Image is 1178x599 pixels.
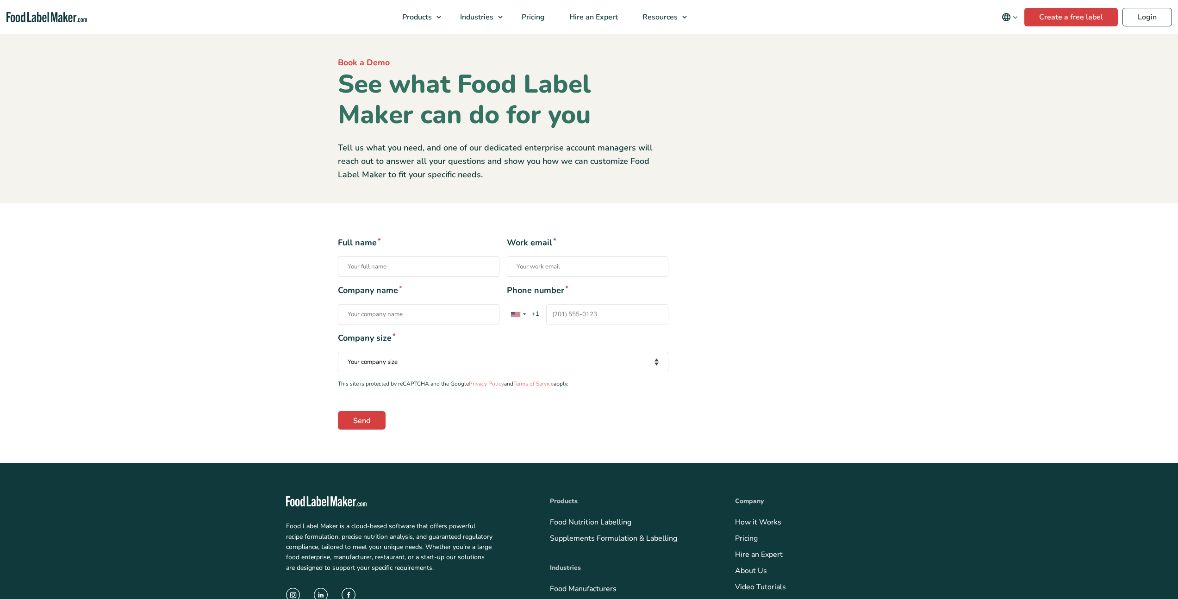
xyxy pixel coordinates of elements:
[550,533,677,543] a: Supplements Formulation & Labelling
[1122,8,1172,26] a: Login
[338,256,499,277] input: Full name*
[735,582,786,592] a: Video Tutorials
[286,496,367,507] img: Food Label Maker - white
[338,57,390,68] span: Book a Demo
[513,380,554,387] a: Terms of Service
[507,284,668,297] span: Phone number
[735,496,892,506] p: Company
[735,517,781,527] a: How it Works
[6,12,87,23] a: Food Label Maker homepage
[735,549,783,560] a: Hire an Expert
[735,566,767,576] a: About Us
[338,284,499,297] span: Company name
[399,12,433,22] span: Products
[338,237,841,429] form: Contact form
[735,533,758,543] a: Pricing
[338,237,499,249] span: Full name
[995,8,1024,26] button: Change language
[528,310,544,319] span: +1
[1024,8,1118,26] a: Create a free label
[338,332,668,344] span: Company size
[567,12,619,22] span: Hire an Expert
[286,496,522,507] a: Food Label Maker homepage
[338,304,499,324] input: Company name*
[286,521,492,573] p: Food Label Maker is a cloud-based software that offers powerful recipe formulation, precise nutri...
[519,12,546,22] span: Pricing
[507,237,668,249] span: Work email
[507,305,529,324] div: United States: +1
[507,256,668,277] input: Work email*
[469,380,504,387] a: Privacy Policy
[338,141,668,181] p: Tell us what you need, and one of our dedicated enterprise account managers will reach out to ans...
[640,12,679,22] span: Resources
[550,517,631,527] a: Food Nutrition Labelling
[338,411,386,430] input: Send
[457,12,494,22] span: Industries
[338,69,668,130] h1: See what Food Label Maker can do for you
[550,563,707,573] p: Industries
[338,380,668,388] p: This site is protected by reCAPTCHA and the Google and apply.
[550,584,617,594] a: Food Manufacturers
[546,304,668,324] input: Phone number* List of countries+1
[550,496,707,506] p: Products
